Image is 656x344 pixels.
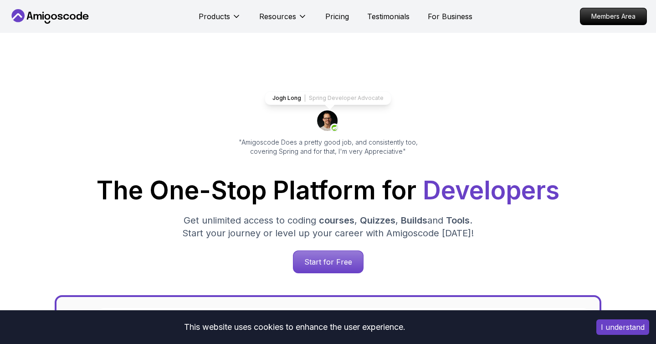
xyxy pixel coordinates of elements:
img: josh long [317,110,339,132]
span: Builds [401,215,427,226]
p: Get unlimited access to coding , , and . Start your journey or level up your career with Amigosco... [175,214,481,240]
button: Products [199,11,241,29]
button: Resources [259,11,307,29]
h1: The One-Stop Platform for [16,178,640,203]
p: Start for Free [293,251,363,273]
span: Quizzes [360,215,395,226]
div: This website uses cookies to enhance the user experience. [7,317,583,337]
a: [URL][DOMAIN_NAME] [310,310,377,319]
span: Developers [423,175,559,205]
a: Start for Free [293,250,364,273]
button: Accept cookies [596,319,649,335]
a: Pricing [325,11,349,22]
span: Tools [446,215,470,226]
iframe: chat widget [483,142,647,303]
a: Members Area [580,8,647,25]
a: Testimonials [367,11,410,22]
a: For Business [428,11,472,22]
p: Resources [259,11,296,22]
p: "Amigoscode Does a pretty good job, and consistently too, covering Spring and for that, I'm very ... [226,138,430,156]
iframe: chat widget [618,308,647,335]
p: Spring Developer Advocate [309,94,384,102]
p: Products [199,11,230,22]
span: courses [319,215,354,226]
p: Jogh Long [272,94,301,102]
